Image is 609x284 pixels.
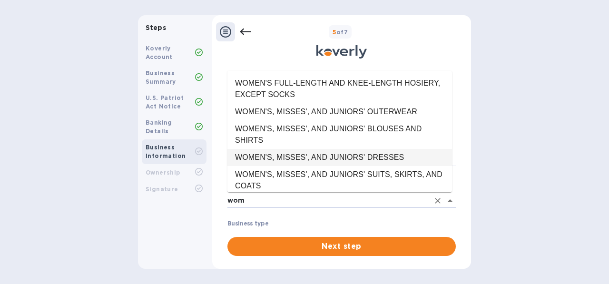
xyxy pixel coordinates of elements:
b: Signature [146,186,178,193]
h1: General Business Information [227,66,456,114]
label: Business type [227,221,268,226]
b: U.S. Patriot Act Notice [146,94,184,110]
b: Steps [146,24,166,31]
li: WOMEN'S, MISSES', AND JUNIORS' OUTERWEAR [227,103,452,120]
li: WOMEN'S FULL-LENGTH AND KNEE-LENGTH HOSIERY, EXCEPT SOCKS [227,75,452,103]
input: Select industry type and select closest match [227,194,429,207]
span: Next step [235,241,448,252]
li: WOMEN'S, MISSES', AND JUNIORS' SUITS, SKIRTS, AND COATS [227,166,452,195]
li: WOMEN'S, MISSES', AND JUNIORS' DRESSES [227,149,452,166]
span: 5 [333,29,336,36]
b: Business Information [146,144,186,159]
button: Next step [227,237,456,256]
button: Close [443,194,457,207]
b: Ownership [146,169,180,176]
b: Koverly Account [146,45,173,60]
b: Banking Details [146,119,172,135]
b: Business Summary [146,69,176,85]
b: of 7 [333,29,348,36]
button: Clear [431,194,444,207]
li: WOMEN'S, MISSES', AND JUNIORS' BLOUSES AND SHIRTS [227,120,452,149]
